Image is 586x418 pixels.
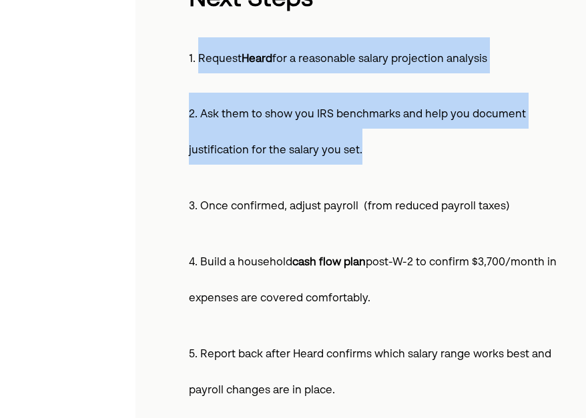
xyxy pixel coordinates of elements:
span: 5. Report back after Heard confirms which salary range works best and payroll changes are in place. [189,349,551,396]
span: 1. Request [189,54,242,65]
strong: Heard [242,54,272,65]
span: 3. Once confirmed, adjust payroll (from reduced payroll taxes) [189,201,510,212]
span: 4. Build a household [189,257,292,268]
span: 2. Ask them to show you IRS benchmarks and help you document justification for the salary you set. [189,109,526,156]
strong: cash flow plan [292,257,366,268]
span: post-W-2 to confirm $3,700/month in expenses are covered comfortably. [189,257,557,304]
span: for a reasonable salary projection analysis [272,54,487,65]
